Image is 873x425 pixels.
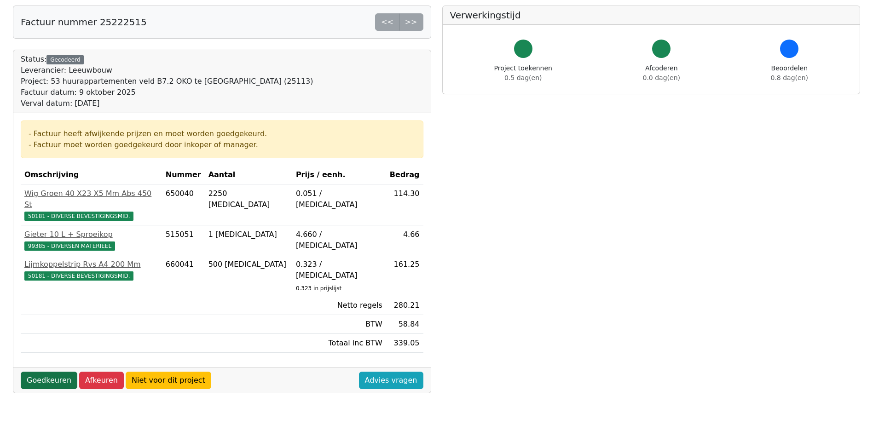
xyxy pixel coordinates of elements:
div: Wig Groen 40 X23 X5 Mm Abs 450 St [24,188,158,210]
span: 99385 - DIVERSEN MATERIEEL [24,241,115,251]
span: 0.5 dag(en) [504,74,542,81]
div: 1 [MEDICAL_DATA] [208,229,289,240]
td: Netto regels [292,296,386,315]
div: 0.051 / [MEDICAL_DATA] [296,188,382,210]
div: 2250 [MEDICAL_DATA] [208,188,289,210]
div: Project toekennen [494,63,552,83]
span: 0.0 dag(en) [643,74,680,81]
div: Project: 53 huurappartementen veld B7.2 OKO te [GEOGRAPHIC_DATA] (25113) [21,76,313,87]
a: Lijmkoppelstrip Rvs A4 200 Mm50181 - DIVERSE BEVESTIGINGSMID. [24,259,158,281]
td: 660041 [162,255,205,296]
td: 161.25 [386,255,423,296]
span: 0.8 dag(en) [771,74,808,81]
div: Gieter 10 L + Sproeikop [24,229,158,240]
a: Goedkeuren [21,372,77,389]
td: 114.30 [386,184,423,225]
a: Afkeuren [79,372,124,389]
th: Nummer [162,166,205,184]
a: Niet voor dit project [126,372,211,389]
div: Factuur datum: 9 oktober 2025 [21,87,313,98]
div: 0.323 / [MEDICAL_DATA] [296,259,382,281]
div: Afcoderen [643,63,680,83]
sub: 0.323 in prijslijst [296,285,341,292]
td: 650040 [162,184,205,225]
th: Prijs / eenh. [292,166,386,184]
td: BTW [292,315,386,334]
div: Leverancier: Leeuwbouw [21,65,313,76]
th: Aantal [205,166,292,184]
div: 500 [MEDICAL_DATA] [208,259,289,270]
th: Omschrijving [21,166,162,184]
td: 58.84 [386,315,423,334]
td: 515051 [162,225,205,255]
div: Gecodeerd [46,55,84,64]
h5: Factuur nummer 25222515 [21,17,147,28]
div: Beoordelen [771,63,808,83]
div: Lijmkoppelstrip Rvs A4 200 Mm [24,259,158,270]
div: - Factuur heeft afwijkende prijzen en moet worden goedgekeurd. [29,128,416,139]
div: 4.660 / [MEDICAL_DATA] [296,229,382,251]
a: Gieter 10 L + Sproeikop99385 - DIVERSEN MATERIEEL [24,229,158,251]
td: 4.66 [386,225,423,255]
td: 280.21 [386,296,423,315]
a: Wig Groen 40 X23 X5 Mm Abs 450 St50181 - DIVERSE BEVESTIGINGSMID. [24,188,158,221]
td: Totaal inc BTW [292,334,386,353]
span: 50181 - DIVERSE BEVESTIGINGSMID. [24,212,133,221]
div: Status: [21,54,313,109]
td: 339.05 [386,334,423,353]
a: Advies vragen [359,372,423,389]
th: Bedrag [386,166,423,184]
span: 50181 - DIVERSE BEVESTIGINGSMID. [24,271,133,281]
div: - Factuur moet worden goedgekeurd door inkoper of manager. [29,139,416,150]
div: Verval datum: [DATE] [21,98,313,109]
h5: Verwerkingstijd [450,10,853,21]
